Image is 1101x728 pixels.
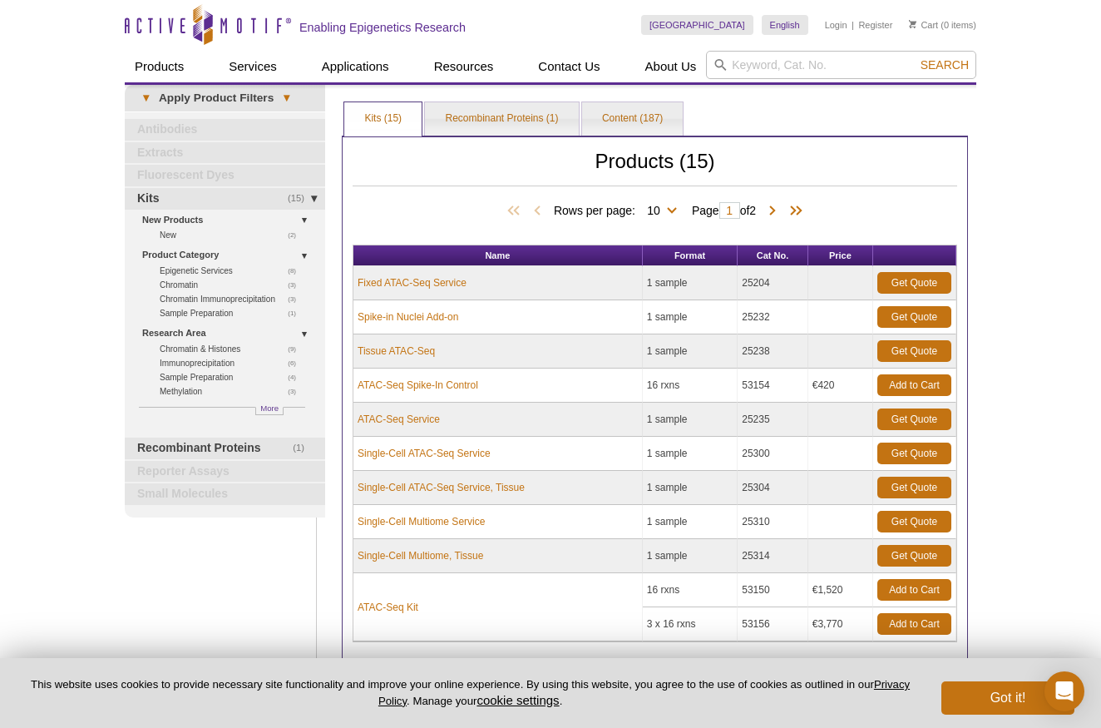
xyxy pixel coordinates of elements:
span: Rows per page: [554,201,684,218]
a: Small Molecules [125,483,325,505]
td: 25238 [738,334,808,369]
td: 1 sample [643,471,738,505]
h2: Products (15) [353,154,957,186]
a: Reporter Assays [125,461,325,483]
a: Get Quote [877,409,951,430]
td: 1 sample [643,266,738,300]
a: Add to Cart [877,613,951,635]
a: Register [858,19,892,31]
li: (0 items) [909,15,976,35]
button: cookie settings [476,693,559,707]
span: Last Page [781,203,806,220]
a: Get Quote [877,443,951,464]
a: New Products [142,211,315,229]
a: (2)New [160,228,305,242]
h2: Enabling Epigenetics Research [299,20,466,35]
div: Open Intercom Messenger [1044,671,1084,711]
a: (15)Kits [125,188,325,210]
span: More [260,401,279,415]
a: Login [825,19,847,31]
span: (2) [288,228,305,242]
a: Spike-in Nuclei Add-on [358,310,458,324]
a: (1)Sample Preparation [160,306,305,320]
a: (4)Sample Preparation [160,370,305,384]
td: 25300 [738,437,808,471]
a: (3)Chromatin Immunoprecipitation [160,292,305,306]
a: More [255,407,284,415]
a: Privacy Policy [378,678,910,706]
span: ▾ [133,91,159,106]
a: Research Area [142,324,315,342]
a: Services [219,51,287,82]
a: Single-Cell ATAC-Seq Service [358,446,491,461]
a: Fluorescent Dyes [125,165,325,186]
span: Search [921,58,969,72]
a: Product Category [142,246,315,264]
a: Get Quote [877,306,951,328]
a: Get Quote [877,477,951,498]
span: (3) [288,278,305,292]
button: Got it! [941,681,1074,715]
span: (4) [288,370,305,384]
td: 1 sample [643,300,738,334]
a: Add to Cart [877,579,951,601]
td: 3 x 16 rxns [643,607,738,641]
a: Fixed ATAC-Seq Service [358,275,467,290]
span: ▾ [274,91,299,106]
td: 25314 [738,539,808,573]
a: Single-Cell Multiome, Tissue [358,548,483,563]
a: Contact Us [528,51,610,82]
a: Get Quote [877,272,951,294]
td: 25232 [738,300,808,334]
td: 1 sample [643,403,738,437]
a: Single-Cell Multiome Service [358,514,485,529]
a: (1)Recombinant Proteins [125,438,325,459]
a: Cart [909,19,938,31]
span: (8) [288,264,305,278]
span: Previous Page [529,203,546,220]
td: 1 sample [643,539,738,573]
a: Tissue ATAC-Seq [358,344,435,359]
a: Resources [424,51,504,82]
a: Products [125,51,194,82]
td: 25304 [738,471,808,505]
a: (8)Epigenetic Services [160,264,305,278]
input: Keyword, Cat. No. [706,51,976,79]
button: Search [916,57,974,72]
a: ATAC-Seq Service [358,412,440,427]
th: Cat No. [738,245,808,266]
img: Your Cart [909,20,916,28]
a: ATAC-Seq Spike-In Control [358,378,478,393]
td: 25204 [738,266,808,300]
a: Antibodies [125,119,325,141]
a: Get Quote [877,340,951,362]
a: About Us [635,51,707,82]
th: Format [643,245,738,266]
th: Name [353,245,643,266]
td: €1,520 [808,573,873,607]
td: 1 sample [643,505,738,539]
a: Get Quote [877,511,951,532]
a: Applications [312,51,399,82]
a: Recombinant Proteins (1) [425,102,578,136]
a: (6)Immunoprecipitation [160,356,305,370]
td: 1 sample [643,437,738,471]
a: ATAC-Seq Kit [358,600,418,615]
a: Single-Cell ATAC-Seq Service, Tissue [358,480,525,495]
span: (3) [288,384,305,399]
td: 16 rxns [643,369,738,403]
td: €3,770 [808,607,873,641]
a: Extracts [125,142,325,164]
td: 25235 [738,403,808,437]
td: €420 [808,369,873,403]
span: (6) [288,356,305,370]
a: Get Quote [877,545,951,567]
td: 25310 [738,505,808,539]
td: 53156 [738,607,808,641]
a: (9)Chromatin & Histones [160,342,305,356]
span: Page of [684,202,764,219]
a: Kits (15) [344,102,422,136]
span: (9) [288,342,305,356]
a: ▾Apply Product Filters▾ [125,85,325,111]
th: Price [808,245,873,266]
